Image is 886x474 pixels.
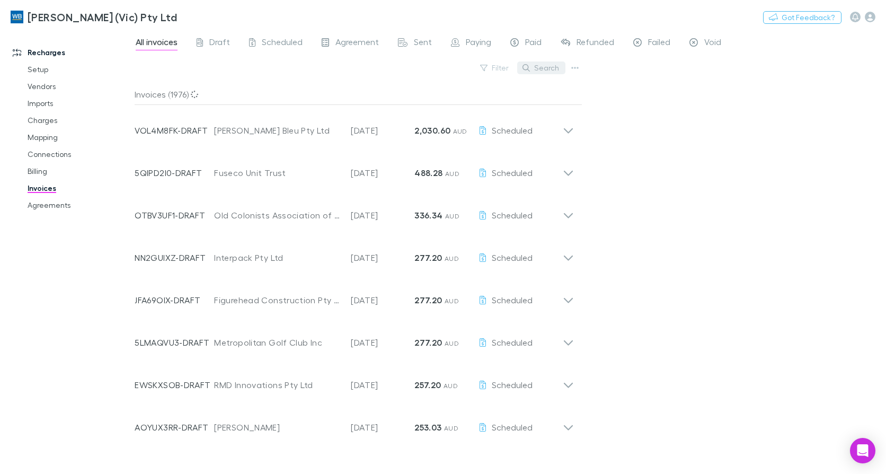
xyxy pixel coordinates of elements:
a: Charges [17,112,140,129]
strong: 257.20 [414,380,441,390]
p: [DATE] [351,336,414,349]
span: All invoices [136,37,178,50]
span: Scheduled [262,37,303,50]
div: NN2GUIXZ-DRAFTInterpack Pty Ltd[DATE]277.20 AUDScheduled [126,232,582,275]
div: Fuseco Unit Trust [214,166,340,179]
span: Void [704,37,721,50]
h3: [PERSON_NAME] (Vic) Pty Ltd [28,11,177,23]
p: 5LMAQVU3-DRAFT [135,336,214,349]
span: AUD [445,170,459,178]
a: Vendors [17,78,140,95]
span: Sent [414,37,432,50]
button: Got Feedback? [763,11,841,24]
a: Billing [17,163,140,180]
p: 5QIPD2I0-DRAFT [135,166,214,179]
a: Mapping [17,129,140,146]
p: VOL4M8FK-DRAFT [135,124,214,137]
strong: 277.20 [414,295,442,305]
span: AUD [444,424,458,432]
p: EWSKXSOB-DRAFT [135,379,214,391]
img: William Buck (Vic) Pty Ltd's Logo [11,11,23,23]
div: 5LMAQVU3-DRAFTMetropolitan Golf Club Inc[DATE]277.20 AUDScheduled [126,317,582,359]
span: AUD [445,297,459,305]
span: Scheduled [492,380,533,390]
a: Connections [17,146,140,163]
span: Scheduled [492,295,533,305]
span: Draft [209,37,230,50]
div: RMD Innovations Pty Ltd [214,379,340,391]
p: [DATE] [351,209,414,222]
strong: 336.34 [414,210,442,221]
a: Agreements [17,197,140,214]
span: AUD [445,212,459,220]
span: Agreement [335,37,379,50]
span: Failed [648,37,670,50]
p: NN2GUIXZ-DRAFT [135,251,214,264]
span: AUD [445,339,459,347]
div: Old Colonists Association of Victoria (TA Abound Communities) [214,209,340,222]
p: [DATE] [351,251,414,264]
strong: 488.28 [414,168,442,178]
div: Open Intercom Messenger [850,438,875,463]
strong: 277.20 [414,252,442,263]
button: Filter [475,62,515,74]
div: OTBV3UF1-DRAFTOld Colonists Association of Victoria (TA Abound Communities)[DATE]336.34 AUDScheduled [126,190,582,232]
strong: 253.03 [414,422,441,433]
a: Invoices [17,180,140,197]
a: Setup [17,61,140,78]
a: Imports [17,95,140,112]
div: EWSKXSOB-DRAFTRMD Innovations Pty Ltd[DATE]257.20 AUDScheduled [126,359,582,402]
span: Scheduled [492,337,533,347]
div: JFA69OIX-DRAFTFigurehead Construction Pty Ltd[DATE]277.20 AUDScheduled [126,275,582,317]
span: Scheduled [492,210,533,220]
span: Scheduled [492,252,533,262]
p: [DATE] [351,421,414,434]
div: [PERSON_NAME] [214,421,340,434]
p: [DATE] [351,124,414,137]
div: 5QIPD2I0-DRAFTFuseco Unit Trust[DATE]488.28 AUDScheduled [126,147,582,190]
p: [DATE] [351,294,414,306]
strong: 2,030.60 [414,125,450,136]
a: Recharges [2,44,140,61]
p: [DATE] [351,166,414,179]
span: AUD [453,127,467,135]
div: Interpack Pty Ltd [214,251,340,264]
p: AOYUX3RR-DRAFT [135,421,214,434]
span: Paying [466,37,491,50]
div: Figurehead Construction Pty Ltd [214,294,340,306]
p: JFA69OIX-DRAFT [135,294,214,306]
p: OTBV3UF1-DRAFT [135,209,214,222]
strong: 277.20 [414,337,442,348]
span: Paid [525,37,542,50]
div: VOL4M8FK-DRAFT[PERSON_NAME] Bleu Pty Ltd[DATE]2,030.60 AUDScheduled [126,105,582,147]
div: AOYUX3RR-DRAFT[PERSON_NAME][DATE]253.03 AUDScheduled [126,402,582,444]
span: Scheduled [492,125,533,135]
a: [PERSON_NAME] (Vic) Pty Ltd [4,4,183,30]
span: AUD [444,382,458,390]
p: [DATE] [351,379,414,391]
button: Search [517,62,565,74]
div: [PERSON_NAME] Bleu Pty Ltd [214,124,340,137]
div: Metropolitan Golf Club Inc [214,336,340,349]
span: AUD [445,254,459,262]
span: Scheduled [492,422,533,432]
span: Scheduled [492,168,533,178]
span: Refunded [577,37,614,50]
